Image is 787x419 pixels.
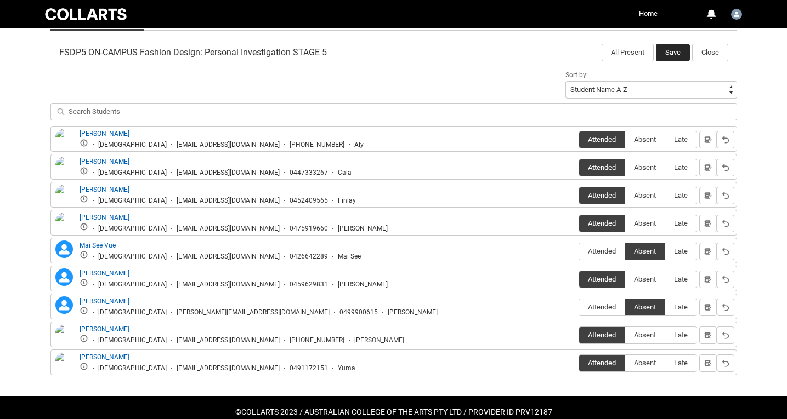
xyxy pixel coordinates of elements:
[656,44,690,61] button: Save
[717,131,734,148] button: Reset
[665,191,697,199] span: Late
[55,185,73,209] img: Finlay Burgess
[665,135,697,144] span: Late
[80,214,129,221] a: [PERSON_NAME]
[80,353,129,361] a: [PERSON_NAME]
[699,131,717,148] button: Notes
[717,215,734,232] button: Reset
[717,243,734,260] button: Reset
[579,135,625,144] span: Attended
[338,225,388,233] div: [PERSON_NAME]
[55,213,73,237] img: Kelsey Fraser
[98,252,167,261] div: [DEMOGRAPHIC_DATA]
[98,308,167,317] div: [DEMOGRAPHIC_DATA]
[80,158,129,165] a: [PERSON_NAME]
[80,269,129,277] a: [PERSON_NAME]
[565,71,588,79] span: Sort by:
[699,215,717,232] button: Notes
[98,364,167,372] div: [DEMOGRAPHIC_DATA]
[80,297,129,305] a: [PERSON_NAME]
[55,352,73,376] img: Yuma Cochrane
[579,275,625,283] span: Attended
[717,159,734,176] button: Reset
[177,141,280,149] div: [EMAIL_ADDRESS][DOMAIN_NAME]
[665,359,697,367] span: Late
[717,271,734,288] button: Reset
[98,141,167,149] div: [DEMOGRAPHIC_DATA]
[290,252,328,261] div: 0426642289
[290,197,328,205] div: 0452409565
[177,197,280,205] div: [EMAIL_ADDRESS][DOMAIN_NAME]
[625,359,665,367] span: Absent
[579,191,625,199] span: Attended
[177,308,330,317] div: [PERSON_NAME][EMAIL_ADDRESS][DOMAIN_NAME]
[98,169,167,177] div: [DEMOGRAPHIC_DATA]
[338,197,356,205] div: Finlay
[55,324,73,348] img: Stephanie Troiano
[625,219,665,227] span: Absent
[699,354,717,372] button: Notes
[80,186,129,193] a: [PERSON_NAME]
[699,299,717,316] button: Notes
[55,129,73,153] img: Alyssa Dimakakos
[625,163,665,171] span: Absent
[98,225,167,233] div: [DEMOGRAPHIC_DATA]
[339,308,378,317] div: 0499900615
[579,359,625,367] span: Attended
[177,280,280,289] div: [EMAIL_ADDRESS][DOMAIN_NAME]
[636,5,660,22] a: Home
[692,44,728,61] button: Close
[665,331,697,339] span: Late
[59,47,327,58] span: FSDP5 ON-CAMPUS Fashion Design: Personal Investigation STAGE 5
[55,157,73,188] img: Cala Hernandez-Godoy
[80,242,116,249] a: Mai See Vue
[625,331,665,339] span: Absent
[728,4,745,22] button: User Profile Faculty.gtahche
[665,275,697,283] span: Late
[665,247,697,255] span: Late
[625,191,665,199] span: Absent
[717,326,734,344] button: Reset
[338,169,352,177] div: Cala
[177,169,280,177] div: [EMAIL_ADDRESS][DOMAIN_NAME]
[579,163,625,171] span: Attended
[717,354,734,372] button: Reset
[579,303,625,311] span: Attended
[699,243,717,260] button: Notes
[177,364,280,372] div: [EMAIL_ADDRESS][DOMAIN_NAME]
[290,364,328,372] div: 0491172151
[55,296,73,314] lightning-icon: Rhiannon Engel
[98,280,167,289] div: [DEMOGRAPHIC_DATA]
[665,163,697,171] span: Late
[50,103,737,120] input: Search Students
[579,331,625,339] span: Attended
[699,326,717,344] button: Notes
[177,336,280,345] div: [EMAIL_ADDRESS][DOMAIN_NAME]
[80,130,129,137] a: [PERSON_NAME]
[177,252,280,261] div: [EMAIL_ADDRESS][DOMAIN_NAME]
[625,303,665,311] span: Absent
[354,336,404,345] div: [PERSON_NAME]
[290,169,328,177] div: 0447333267
[177,225,280,233] div: [EMAIL_ADDRESS][DOMAIN_NAME]
[55,268,73,286] lightning-icon: Mikayla Scott
[602,44,654,61] button: All Present
[579,247,625,255] span: Attended
[699,159,717,176] button: Notes
[579,219,625,227] span: Attended
[625,275,665,283] span: Absent
[290,280,328,289] div: 0459629831
[699,187,717,204] button: Notes
[338,252,361,261] div: Mai See
[717,299,734,316] button: Reset
[338,364,355,372] div: Yuma
[665,303,697,311] span: Late
[625,135,665,144] span: Absent
[98,197,167,205] div: [DEMOGRAPHIC_DATA]
[98,336,167,345] div: [DEMOGRAPHIC_DATA]
[55,240,73,258] lightning-icon: Mai See Vue
[80,325,129,333] a: [PERSON_NAME]
[354,141,364,149] div: Aly
[388,308,438,317] div: [PERSON_NAME]
[290,225,328,233] div: 0475919660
